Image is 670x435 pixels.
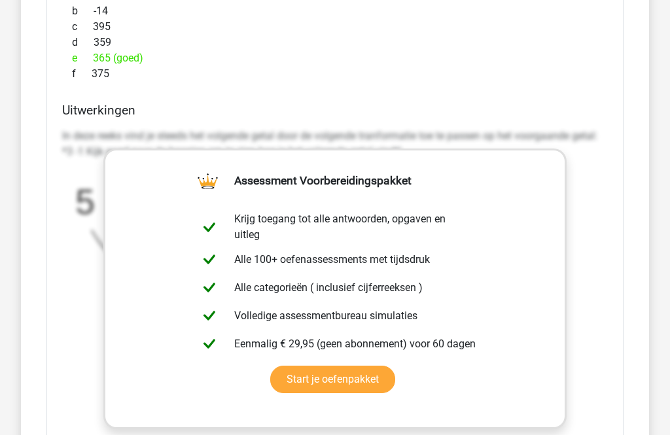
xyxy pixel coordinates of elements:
span: f [72,66,92,82]
div: 359 [62,35,608,50]
div: 395 [62,19,608,35]
tspan: 5 [75,183,95,221]
span: d [72,35,94,50]
span: c [72,19,93,35]
span: b [72,3,94,19]
h4: Uitwerkingen [62,103,608,118]
p: In deze reeks vind je steeds het volgende getal door de volgende tranformatie toe te passen op he... [62,128,608,160]
a: Start je oefenpakket [270,366,395,393]
div: -14 [62,3,608,19]
span: e [72,50,93,66]
div: 365 (goed) [62,50,608,66]
div: 375 [62,66,608,82]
